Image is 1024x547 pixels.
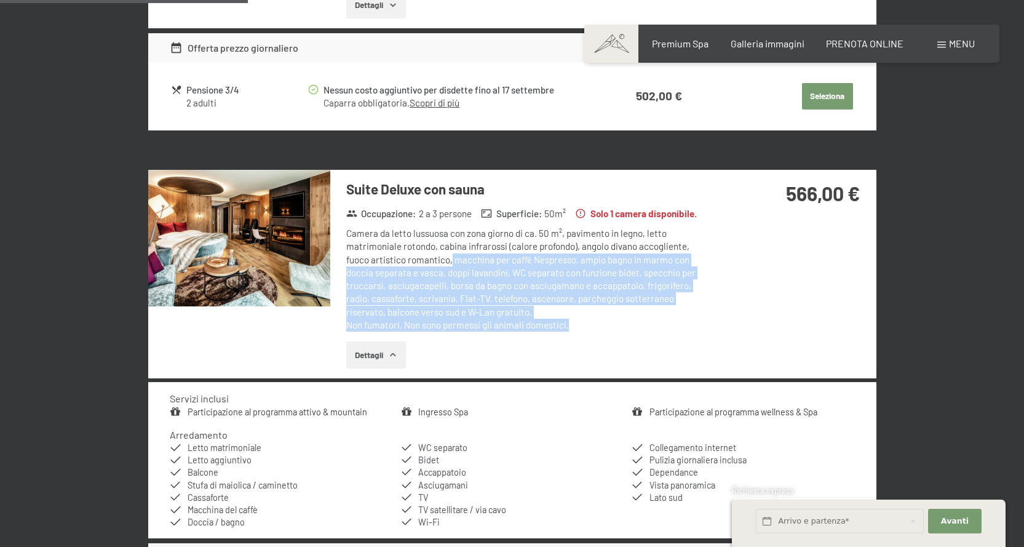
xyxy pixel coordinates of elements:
span: Asciugamani [418,480,468,490]
span: Wi-Fi [418,517,440,527]
strong: 502,00 € [636,89,682,103]
span: Lato sud [649,492,683,503]
a: Ingresso Spa [418,407,468,417]
span: WC separato [418,442,467,453]
span: Pulizia giornaliera inclusa [649,455,747,465]
button: Seleziona [802,83,853,110]
span: TV [418,492,428,503]
div: Pensione 3/4 [186,83,306,97]
strong: Superficie : [481,207,542,220]
span: Macchina del caffè [188,505,258,515]
a: Galleria immagini [731,38,804,49]
span: Doccia / bagno [188,517,245,527]
div: 2 adulti [186,97,306,110]
span: Accappatoio [418,467,466,477]
span: Letto matrimoniale [188,442,261,453]
span: Balcone [188,467,218,477]
span: Collegamento internet [649,442,736,453]
a: PRENOTA ONLINE [826,38,903,49]
div: Offerta prezzo giornaliero [170,41,298,55]
span: Vista panoramica [649,480,715,490]
div: Camera da letto lussuosa con zona giorno di ca. 50 m², pavimento in legno, letto matrimoniale rot... [346,227,712,332]
span: Letto aggiuntivo [188,455,252,465]
span: Avanti [941,516,969,527]
span: Cassaforte [188,492,229,503]
strong: 566,00 € [786,182,860,205]
div: Caparra obbligatoria. [323,97,579,110]
span: TV satellitare / via cavo [418,505,506,515]
span: Bidet [418,455,439,465]
a: Participazione al programma attivo & mountain [188,407,367,417]
span: 50 m² [544,207,566,220]
a: Premium Spa [652,38,708,49]
strong: Solo 1 camera disponibile. [575,207,697,220]
button: Dettagli [346,341,406,369]
a: Participazione al programma wellness & Spa [649,407,817,417]
div: Offerta prezzo giornaliero502,00 € [148,33,876,63]
div: Nessun costo aggiuntivo per disdette fino al 17 settembre [323,83,579,97]
img: mss_renderimg.php [148,170,330,306]
span: 2 a 3 persone [419,207,472,220]
span: Dependance [649,467,698,477]
span: Richiesta express [732,485,793,495]
h3: Suite Deluxe con sauna [346,180,712,199]
h4: Servizi inclusi [170,393,229,404]
span: Menu [949,38,975,49]
span: Stufa di maiolica / caminetto [188,480,298,490]
h4: Arredamento [170,429,228,441]
button: Avanti [928,509,981,534]
a: Scopri di più [410,97,459,108]
strong: Occupazione : [346,207,416,220]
